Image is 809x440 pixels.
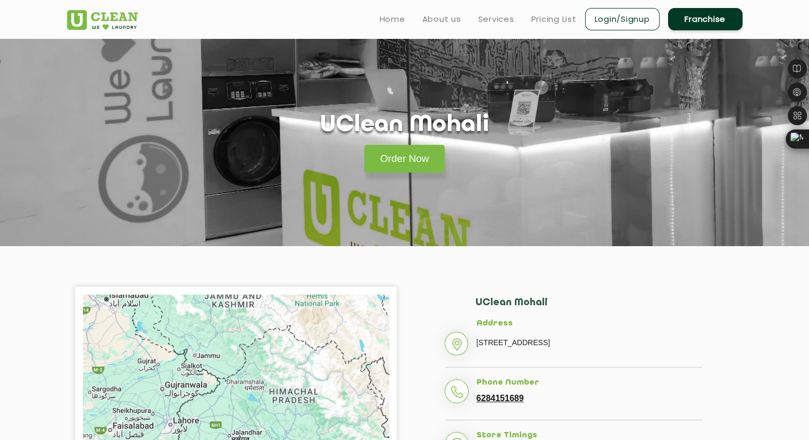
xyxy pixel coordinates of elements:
[477,319,703,329] h5: Address
[531,13,577,26] a: Pricing List
[364,145,445,173] a: Order Now
[67,10,138,30] img: UClean Laundry and Dry Cleaning
[320,112,489,139] h1: UClean Mohali
[477,394,524,403] a: 6284151689
[585,8,660,30] a: Login/Signup
[668,8,743,30] a: Franchise
[478,13,514,26] a: Services
[380,13,405,26] a: Home
[477,378,703,388] h5: Phone Number
[422,13,461,26] a: About us
[477,335,703,351] p: [STREET_ADDRESS]
[476,297,703,319] h2: UClean Mohali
